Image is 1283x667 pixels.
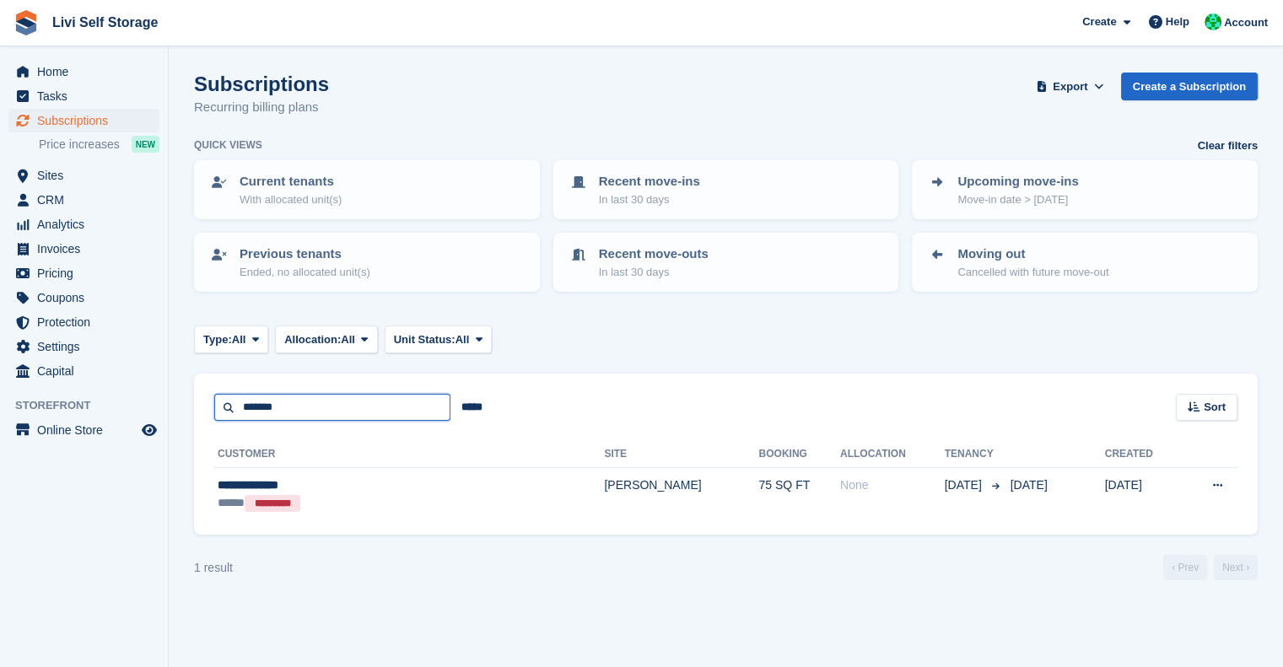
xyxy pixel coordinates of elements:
[840,441,945,468] th: Allocation
[456,331,470,348] span: All
[37,188,138,212] span: CRM
[957,172,1078,191] p: Upcoming move-ins
[37,237,138,261] span: Invoices
[1121,73,1258,100] a: Create a Subscription
[37,109,138,132] span: Subscriptions
[37,60,138,83] span: Home
[1033,73,1108,100] button: Export
[385,325,492,353] button: Unit Status: All
[196,162,538,218] a: Current tenants With allocated unit(s)
[39,135,159,153] a: Price increases NEW
[555,234,898,290] a: Recent move-outs In last 30 days
[8,359,159,383] a: menu
[341,331,355,348] span: All
[840,476,945,494] div: None
[8,84,159,108] a: menu
[46,8,164,36] a: Livi Self Storage
[232,331,246,348] span: All
[957,264,1108,281] p: Cancelled with future move-out
[37,286,138,309] span: Coupons
[914,162,1256,218] a: Upcoming move-ins Move-in date > [DATE]
[604,441,758,468] th: Site
[1205,13,1221,30] img: Joe Robertson
[284,331,341,348] span: Allocation:
[37,359,138,383] span: Capital
[8,188,159,212] a: menu
[599,191,700,208] p: In last 30 days
[8,335,159,358] a: menu
[37,164,138,187] span: Sites
[8,286,159,309] a: menu
[599,264,709,281] p: In last 30 days
[8,164,159,187] a: menu
[758,441,839,468] th: Booking
[139,420,159,440] a: Preview store
[1214,555,1258,580] a: Next
[599,245,709,264] p: Recent move-outs
[37,212,138,236] span: Analytics
[37,310,138,334] span: Protection
[132,136,159,153] div: NEW
[1224,14,1268,31] span: Account
[37,84,138,108] span: Tasks
[196,234,538,290] a: Previous tenants Ended, no allocated unit(s)
[240,172,342,191] p: Current tenants
[758,468,839,521] td: 75 SQ FT
[1011,478,1048,492] span: [DATE]
[945,476,985,494] span: [DATE]
[8,60,159,83] a: menu
[240,191,342,208] p: With allocated unit(s)
[8,212,159,236] a: menu
[37,418,138,442] span: Online Store
[394,331,456,348] span: Unit Status:
[8,237,159,261] a: menu
[15,397,168,414] span: Storefront
[37,335,138,358] span: Settings
[945,441,1004,468] th: Tenancy
[599,172,700,191] p: Recent move-ins
[194,559,233,577] div: 1 result
[1204,399,1226,416] span: Sort
[194,73,329,95] h1: Subscriptions
[13,10,39,35] img: stora-icon-8386f47178a22dfd0bd8f6a31ec36ba5ce8667c1dd55bd0f319d3a0aa187defe.svg
[240,264,370,281] p: Ended, no allocated unit(s)
[8,310,159,334] a: menu
[8,261,159,285] a: menu
[194,98,329,117] p: Recurring billing plans
[1105,441,1182,468] th: Created
[604,468,758,521] td: [PERSON_NAME]
[275,325,378,353] button: Allocation: All
[1082,13,1116,30] span: Create
[957,245,1108,264] p: Moving out
[194,325,268,353] button: Type: All
[39,137,120,153] span: Price increases
[1163,555,1207,580] a: Previous
[37,261,138,285] span: Pricing
[1197,137,1258,154] a: Clear filters
[1053,78,1087,95] span: Export
[1105,468,1182,521] td: [DATE]
[240,245,370,264] p: Previous tenants
[194,137,262,153] h6: Quick views
[203,331,232,348] span: Type:
[1160,555,1261,580] nav: Page
[914,234,1256,290] a: Moving out Cancelled with future move-out
[555,162,898,218] a: Recent move-ins In last 30 days
[957,191,1078,208] p: Move-in date > [DATE]
[8,109,159,132] a: menu
[8,418,159,442] a: menu
[214,441,604,468] th: Customer
[1166,13,1189,30] span: Help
